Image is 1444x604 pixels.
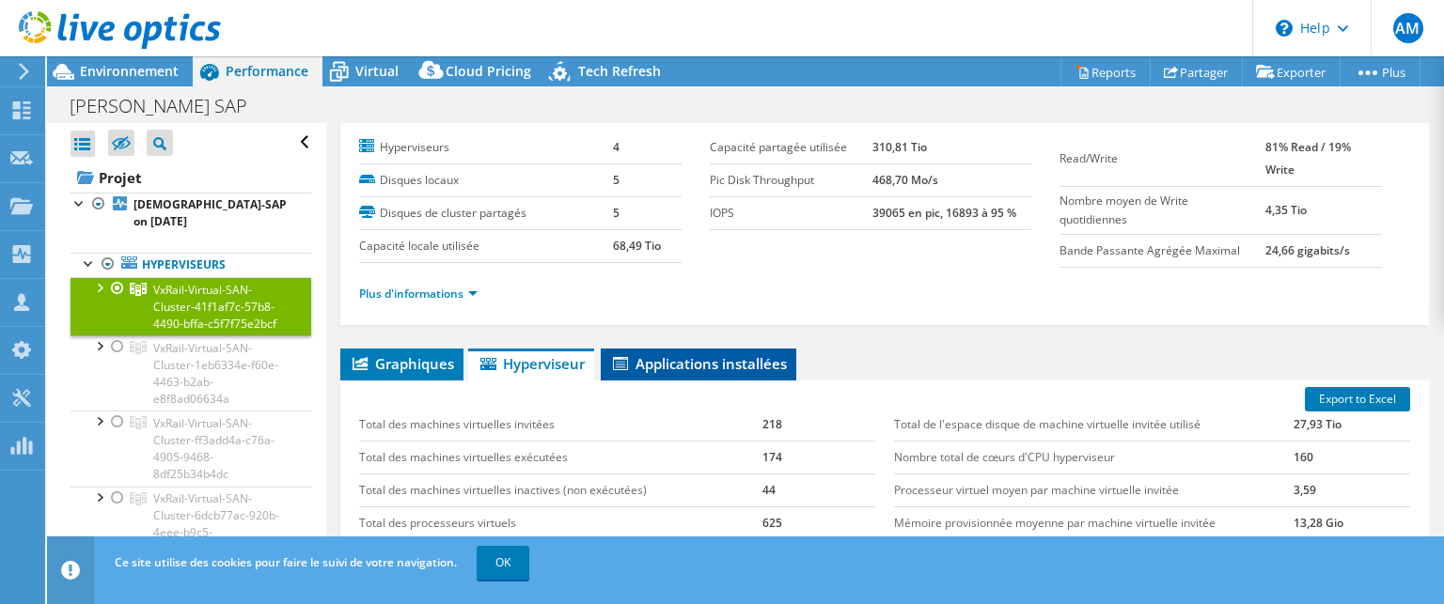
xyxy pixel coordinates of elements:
[1305,387,1410,411] a: Export to Excel
[1265,242,1350,258] b: 24,66 gigabits/s
[71,487,311,562] a: VxRail-Virtual-SAN-Cluster-6dcb77ac-920b-4eee-b9c5-00e75a94f7e0
[578,62,661,80] span: Tech Refresh
[1150,57,1243,86] a: Partager
[710,204,872,223] label: IOPS
[894,506,1294,539] td: Mémoire provisionnée moyenne par machine virtuelle invitée
[1059,149,1265,168] label: Read/Write
[153,340,278,407] span: VxRail-Virtual-SAN-Cluster-1eb6334e-f60e-4463-b2ab-e8f8ad06634a
[610,354,787,373] span: Applications installées
[872,172,938,188] b: 468,70 Mo/s
[359,473,762,506] td: Total des machines virtuelles inactives (non exécutées)
[359,204,612,223] label: Disques de cluster partagés
[115,554,457,570] span: Ce site utilise des cookies pour faire le suivi de votre navigation.
[710,171,872,190] label: Pic Disk Throughput
[153,415,275,482] span: VxRail-Virtual-SAN-Cluster-ff3add4a-c76a-4905-9468-8df25b34b4dc
[226,62,308,80] span: Performance
[71,277,311,335] a: VxRail-Virtual-SAN-Cluster-41f1af7c-57b8-4490-bffa-c5f7f75e2bcf
[478,354,585,373] span: Hyperviseur
[1294,473,1410,506] td: 3,59
[613,205,620,221] b: 5
[359,237,612,256] label: Capacité locale utilisée
[1294,506,1410,539] td: 13,28 Gio
[133,196,287,229] b: [DEMOGRAPHIC_DATA]-SAP on [DATE]
[762,441,875,473] td: 174
[1265,202,1307,218] b: 4,35 Tio
[359,138,612,157] label: Hyperviseurs
[613,139,620,155] b: 4
[613,172,620,188] b: 5
[71,410,311,486] a: VxRail-Virtual-SAN-Cluster-ff3add4a-c76a-4905-9468-8df25b34b4dc
[894,473,1294,506] td: Processeur virtuel moyen par machine virtuelle invitée
[872,139,927,155] b: 310,81 Tio
[762,506,875,539] td: 625
[71,163,311,193] a: Projet
[894,409,1294,441] td: Total de l'espace disque de machine virtuelle invitée utilisé
[1059,241,1265,260] label: Bande Passante Agrégée Maximal
[446,62,531,80] span: Cloud Pricing
[477,546,529,580] a: OK
[359,441,762,473] td: Total des machines virtuelles exécutées
[710,138,872,157] label: Capacité partagée utilisée
[762,409,875,441] td: 218
[153,490,279,557] span: VxRail-Virtual-SAN-Cluster-6dcb77ac-920b-4eee-b9c5-00e75a94f7e0
[350,354,454,373] span: Graphiques
[1340,57,1420,86] a: Plus
[359,286,478,302] a: Plus d'informations
[71,253,311,277] a: Hyperviseurs
[153,282,276,332] span: VxRail-Virtual-SAN-Cluster-41f1af7c-57b8-4490-bffa-c5f7f75e2bcf
[359,409,762,441] td: Total des machines virtuelles invitées
[359,171,612,190] label: Disques locaux
[71,193,311,234] a: [DEMOGRAPHIC_DATA]-SAP on [DATE]
[1060,57,1151,86] a: Reports
[1265,139,1351,178] b: 81% Read / 19% Write
[1294,409,1410,441] td: 27,93 Tio
[613,238,661,254] b: 68,49 Tio
[359,506,762,539] td: Total des processeurs virtuels
[1294,441,1410,473] td: 160
[80,62,179,80] span: Environnement
[61,96,276,116] h1: [PERSON_NAME] SAP
[1276,20,1293,37] svg: \n
[1059,192,1265,229] label: Nombre moyen de Write quotidiennes
[872,205,1016,221] b: 39065 en pic, 16893 à 95 %
[894,441,1294,473] td: Nombre total de cœurs d'CPU hyperviseur
[71,335,311,410] a: VxRail-Virtual-SAN-Cluster-1eb6334e-f60e-4463-b2ab-e8f8ad06634a
[355,62,399,80] span: Virtual
[1393,13,1423,43] span: AM
[1242,57,1341,86] a: Exporter
[762,473,875,506] td: 44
